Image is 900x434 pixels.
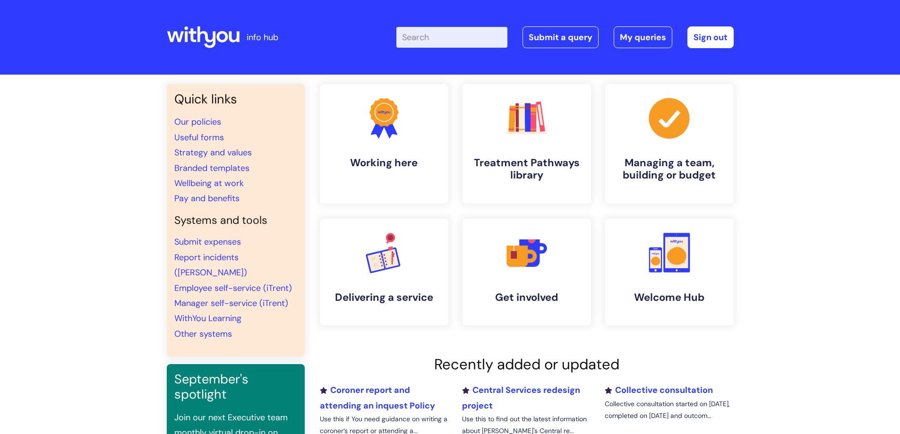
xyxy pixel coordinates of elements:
[174,328,232,340] a: Other systems
[174,372,297,402] h3: September's spotlight
[320,84,448,204] a: Working here
[605,219,734,325] a: Welcome Hub
[320,384,435,411] a: Coroner report and attending an inquest Policy
[174,193,240,204] a: Pay and benefits
[523,26,599,48] a: Submit a query
[174,162,249,174] a: Branded templates
[463,84,591,204] a: Treatment Pathways library
[174,236,241,247] a: Submit expenses
[174,116,221,128] a: Our policies
[396,27,507,48] input: Search
[327,291,441,304] h4: Delivering a service
[174,214,297,227] h4: Systems and tools
[613,157,726,182] h4: Managing a team, building or budget
[462,384,580,411] a: Central Services redesign project
[174,178,244,189] a: Wellbeing at work
[174,252,247,278] a: Report incidents ([PERSON_NAME])
[687,26,734,48] a: Sign out
[396,26,734,48] div: | -
[174,298,288,309] a: Manager self-service (iTrent)
[174,132,224,143] a: Useful forms
[247,30,278,45] p: info hub
[463,219,591,325] a: Get involved
[613,291,726,304] h4: Welcome Hub
[174,147,252,158] a: Strategy and values
[614,26,672,48] a: My queries
[327,157,441,169] h4: Working here
[174,282,292,294] a: Employee self-service (iTrent)
[320,356,734,373] h2: Recently added or updated
[320,219,448,325] a: Delivering a service
[470,157,583,182] h4: Treatment Pathways library
[605,384,713,396] a: Collective consultation
[174,313,241,324] a: WithYou Learning
[174,92,297,107] h3: Quick links
[605,398,733,422] p: Collective consultation started on [DATE], completed on [DATE] and outcom...
[470,291,583,304] h4: Get involved
[605,84,734,204] a: Managing a team, building or budget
